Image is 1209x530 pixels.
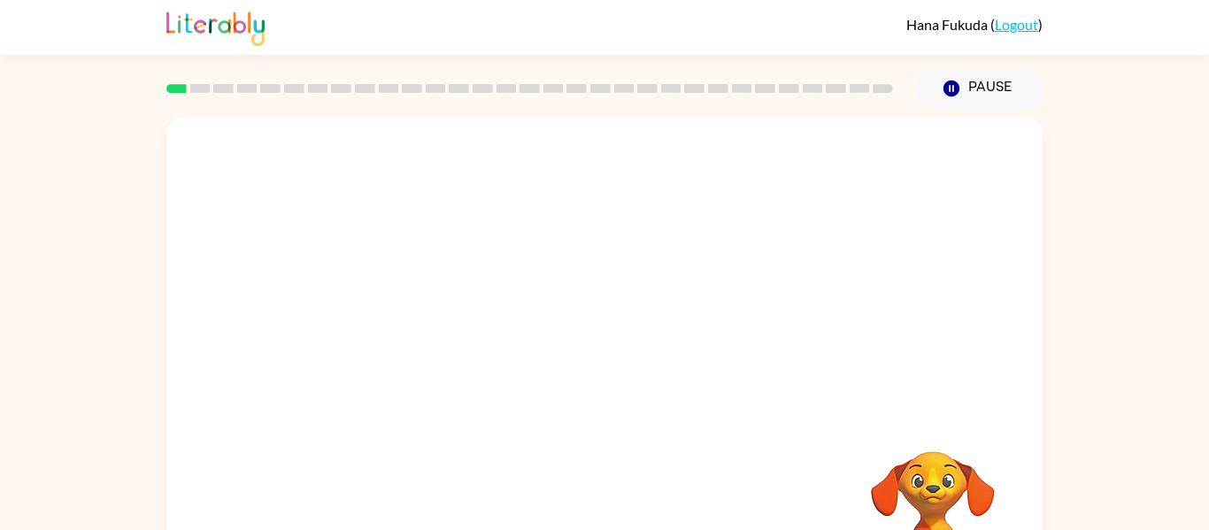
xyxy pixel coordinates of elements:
span: Hana Fukuda [906,16,990,33]
a: Logout [995,16,1038,33]
div: ( ) [906,16,1043,33]
button: Pause [914,68,1043,109]
img: Literably [166,7,265,46]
